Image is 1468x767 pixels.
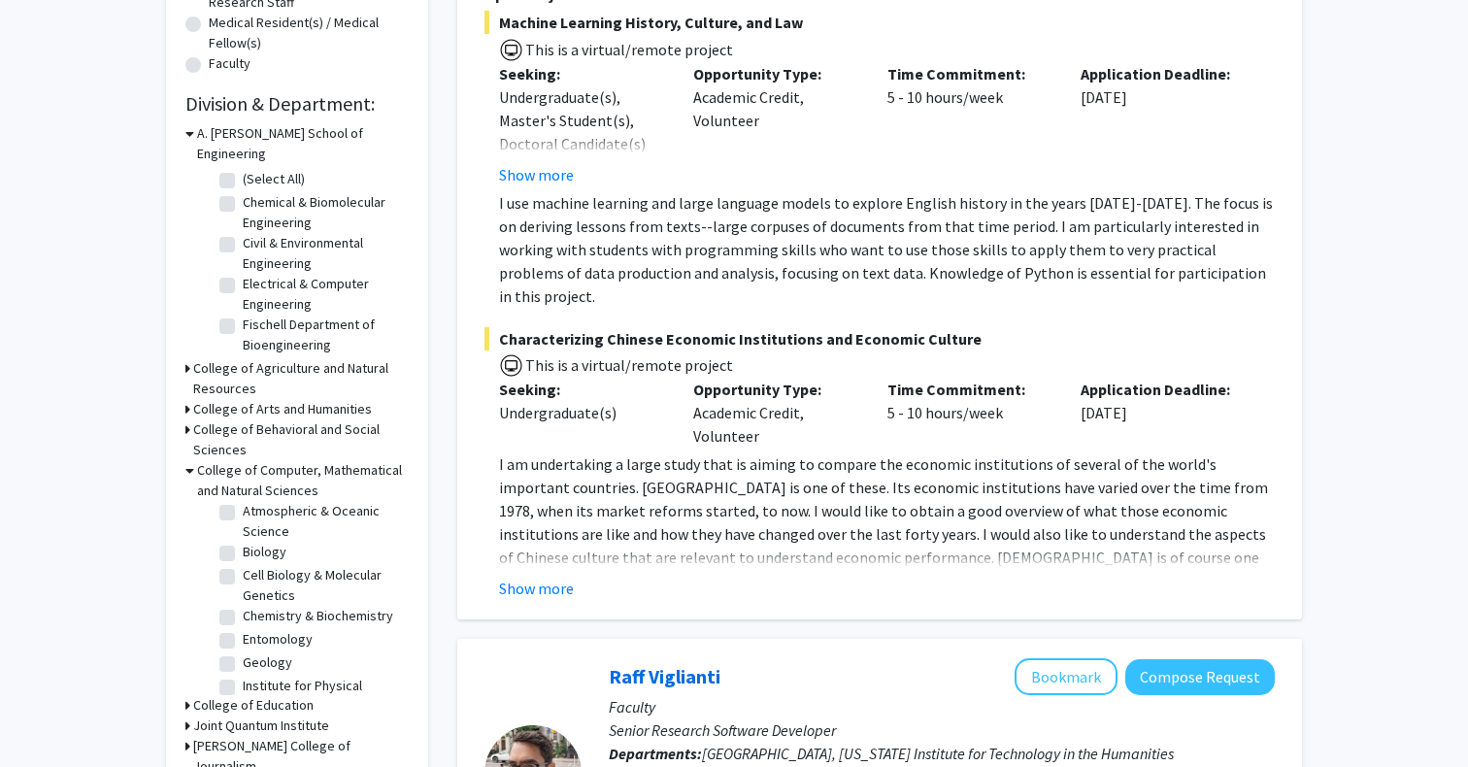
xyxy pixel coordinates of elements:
p: Application Deadline: [1081,62,1246,85]
p: Seeking: [499,378,664,401]
p: Faculty [609,695,1275,718]
a: Raff Viglianti [609,664,720,688]
h2: Division & Department: [185,92,409,116]
p: Senior Research Software Developer [609,718,1275,742]
p: Time Commitment: [887,62,1052,85]
label: Atmospheric & Oceanic Science [243,501,404,542]
div: [DATE] [1066,378,1260,448]
span: [GEOGRAPHIC_DATA], [US_STATE] Institute for Technology in the Humanities [702,744,1174,763]
label: Chemical & Biomolecular Engineering [243,192,404,233]
h3: College of Education [193,695,314,716]
label: Chemistry & Biochemistry [243,606,393,626]
div: Academic Credit, Volunteer [679,62,873,186]
label: Entomology [243,629,313,650]
div: Undergraduate(s), Master's Student(s), Doctoral Candidate(s) (PhD, MD, DMD, PharmD, etc.) [499,85,664,202]
label: Faculty [209,53,250,74]
p: I am undertaking a large study that is aiming to compare the economic institutions of several of ... [499,452,1275,592]
button: Show more [499,577,574,600]
h3: Joint Quantum Institute [193,716,329,736]
span: Machine Learning History, Culture, and Law [484,11,1275,34]
h3: College of Behavioral and Social Sciences [193,419,409,460]
label: Geology [243,652,292,673]
label: Fischell Department of Bioengineering [243,315,404,355]
div: Academic Credit, Volunteer [679,378,873,448]
p: Time Commitment: [887,378,1052,401]
label: Electrical & Computer Engineering [243,274,404,315]
h3: College of Arts and Humanities [193,399,372,419]
iframe: Chat [15,680,83,752]
label: Biology [243,542,286,562]
span: This is a virtual/remote project [523,355,733,375]
div: 5 - 10 hours/week [873,62,1067,186]
label: (Select All) [243,169,305,189]
p: Opportunity Type: [693,378,858,401]
b: Departments: [609,744,702,763]
span: Characterizing Chinese Economic Institutions and Economic Culture [484,327,1275,350]
h3: College of Computer, Mathematical and Natural Sciences [197,460,409,501]
p: I use machine learning and large language models to explore English history in the years [DATE]-[... [499,191,1275,308]
label: Materials Science & Engineering [243,355,404,396]
div: 5 - 10 hours/week [873,378,1067,448]
div: [DATE] [1066,62,1260,186]
h3: A. [PERSON_NAME] School of Engineering [197,123,409,164]
div: Undergraduate(s) [499,401,664,424]
label: Institute for Physical Science & Technology - Biophysics [243,676,404,737]
p: Seeking: [499,62,664,85]
button: Show more [499,163,574,186]
label: Civil & Environmental Engineering [243,233,404,274]
p: Opportunity Type: [693,62,858,85]
span: This is a virtual/remote project [523,40,733,59]
label: Medical Resident(s) / Medical Fellow(s) [209,13,409,53]
button: Compose Request to Raff Viglianti [1125,659,1275,695]
h3: College of Agriculture and Natural Resources [193,358,409,399]
button: Add Raff Viglianti to Bookmarks [1015,658,1118,695]
label: Cell Biology & Molecular Genetics [243,565,404,606]
p: Application Deadline: [1081,378,1246,401]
